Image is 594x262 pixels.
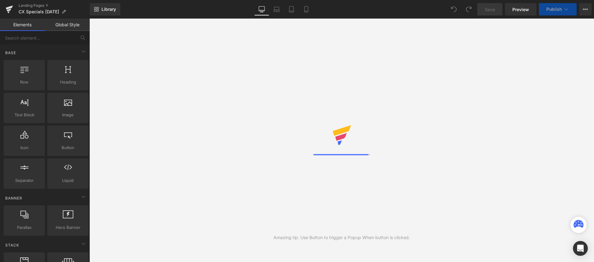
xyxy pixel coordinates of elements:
span: Icon [6,144,43,151]
button: More [579,3,592,15]
span: Row [6,79,43,85]
span: Text Block [6,112,43,118]
a: Global Style [45,19,90,31]
a: Desktop [254,3,269,15]
span: Save [485,6,495,13]
span: Heading [49,79,87,85]
span: Library [101,6,116,12]
span: Liquid [49,177,87,184]
a: Mobile [299,3,314,15]
span: Stack [5,242,20,248]
a: Tablet [284,3,299,15]
a: Laptop [269,3,284,15]
span: Button [49,144,87,151]
div: Amazing tip: Use Button to trigger a Popup When button is clicked. [273,234,410,241]
span: Preview [512,6,529,13]
span: Base [5,50,17,56]
span: Image [49,112,87,118]
div: Open Intercom Messenger [573,241,588,256]
span: CX Specials [DATE] [19,9,59,14]
a: Landing Pages [19,3,90,8]
a: Preview [505,3,536,15]
button: Redo [463,3,475,15]
a: New Library [90,3,120,15]
button: Undo [448,3,460,15]
span: Banner [5,195,23,201]
span: Separator [6,177,43,184]
span: Publish [546,7,562,12]
span: Hero Banner [49,224,87,231]
span: Parallax [6,224,43,231]
button: Publish [539,3,577,15]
